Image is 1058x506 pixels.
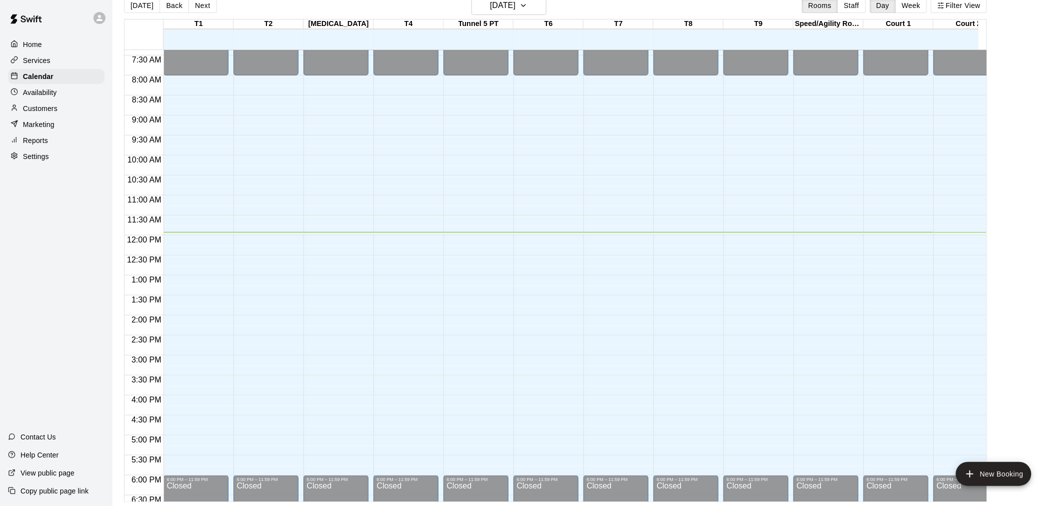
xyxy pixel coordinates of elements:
[129,315,164,324] span: 2:00 PM
[129,475,164,484] span: 6:00 PM
[796,477,855,482] div: 6:00 PM – 11:59 PM
[233,19,303,29] div: T2
[129,75,164,84] span: 8:00 AM
[163,19,233,29] div: T1
[8,53,104,68] a: Services
[20,486,88,496] p: Copy public page link
[125,175,164,184] span: 10:30 AM
[443,19,513,29] div: Tunnel 5 PT
[446,477,505,482] div: 6:00 PM – 11:59 PM
[129,55,164,64] span: 7:30 AM
[20,468,74,478] p: View public page
[129,335,164,344] span: 2:30 PM
[129,435,164,444] span: 5:00 PM
[516,477,575,482] div: 6:00 PM – 11:59 PM
[125,195,164,204] span: 11:00 AM
[23,135,48,145] p: Reports
[129,95,164,104] span: 8:30 AM
[23,151,49,161] p: Settings
[8,101,104,116] a: Customers
[129,355,164,364] span: 3:00 PM
[166,477,225,482] div: 6:00 PM – 11:59 PM
[656,477,715,482] div: 6:00 PM – 11:59 PM
[793,19,863,29] div: Speed/Agility Room
[23,87,57,97] p: Availability
[236,477,295,482] div: 6:00 PM – 11:59 PM
[933,19,1003,29] div: Court 2
[124,235,163,244] span: 12:00 PM
[583,19,653,29] div: T7
[8,69,104,84] a: Calendar
[956,462,1031,486] button: add
[303,19,373,29] div: [MEDICAL_DATA]
[8,117,104,132] a: Marketing
[586,477,645,482] div: 6:00 PM – 11:59 PM
[129,415,164,424] span: 4:30 PM
[129,495,164,504] span: 6:30 PM
[129,455,164,464] span: 5:30 PM
[23,55,50,65] p: Services
[23,39,42,49] p: Home
[129,295,164,304] span: 1:30 PM
[23,103,57,113] p: Customers
[8,85,104,100] a: Availability
[125,215,164,224] span: 11:30 AM
[124,255,163,264] span: 12:30 PM
[23,119,54,129] p: Marketing
[306,477,365,482] div: 6:00 PM – 11:59 PM
[376,477,435,482] div: 6:00 PM – 11:59 PM
[513,19,583,29] div: T6
[936,477,995,482] div: 6:00 PM – 11:59 PM
[20,450,58,460] p: Help Center
[129,115,164,124] span: 9:00 AM
[20,432,56,442] p: Contact Us
[8,133,104,148] a: Reports
[129,135,164,144] span: 9:30 AM
[723,19,793,29] div: T9
[129,395,164,404] span: 4:00 PM
[125,155,164,164] span: 10:00 AM
[866,477,925,482] div: 6:00 PM – 11:59 PM
[23,71,53,81] p: Calendar
[8,37,104,52] a: Home
[863,19,933,29] div: Court 1
[726,477,785,482] div: 6:00 PM – 11:59 PM
[129,375,164,384] span: 3:30 PM
[653,19,723,29] div: T8
[373,19,443,29] div: T4
[8,149,104,164] a: Settings
[129,275,164,284] span: 1:00 PM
